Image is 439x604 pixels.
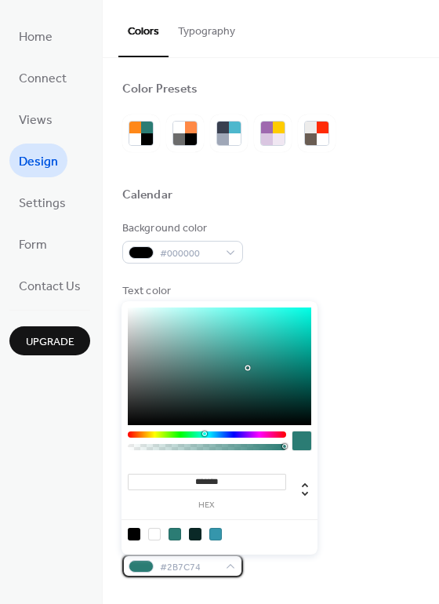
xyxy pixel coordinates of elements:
[19,233,47,257] span: Form
[19,108,53,133] span: Views
[9,19,62,53] a: Home
[189,528,201,540] div: rgb(10, 41, 39)
[9,60,76,94] a: Connect
[209,528,222,540] div: rgb(53, 150, 172)
[9,185,75,219] a: Settings
[122,82,198,98] div: Color Presets
[128,528,140,540] div: rgb(0, 0, 0)
[160,246,218,262] span: #000000
[19,67,67,91] span: Connect
[160,559,218,576] span: #2B7C74
[122,187,172,204] div: Calendar
[9,268,90,302] a: Contact Us
[19,150,58,174] span: Design
[19,275,81,299] span: Contact Us
[148,528,161,540] div: rgb(255, 255, 255)
[26,334,74,351] span: Upgrade
[9,227,56,260] a: Form
[9,102,62,136] a: Views
[9,326,90,355] button: Upgrade
[19,25,53,49] span: Home
[122,220,240,237] div: Background color
[122,283,240,300] div: Text color
[9,144,67,177] a: Design
[169,528,181,540] div: rgb(43, 124, 116)
[19,191,66,216] span: Settings
[128,501,286,510] label: hex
